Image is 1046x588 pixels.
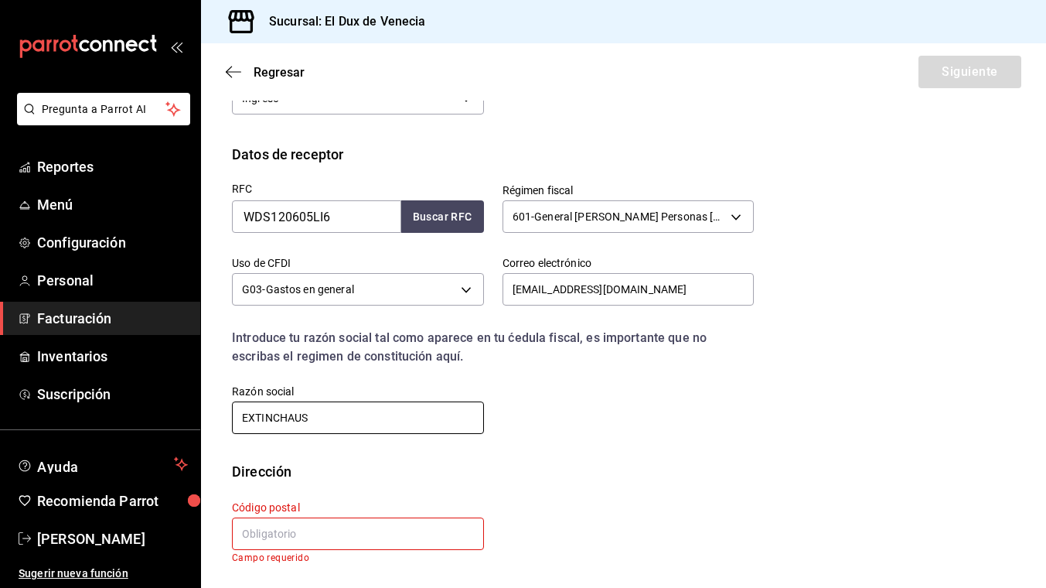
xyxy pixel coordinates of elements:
[232,552,484,563] p: Campo requerido
[503,258,755,268] label: Correo electrónico
[11,112,190,128] a: Pregunta a Parrot AI
[232,329,754,366] div: Introduce tu razón social tal como aparece en tu ćedula fiscal, es importante que no escribas el ...
[503,185,755,196] label: Régimen fiscal
[257,12,426,31] h3: Sucursal: El Dux de Venecia
[254,65,305,80] span: Regresar
[401,200,484,233] button: Buscar RFC
[170,40,182,53] button: open_drawer_menu
[232,258,484,268] label: Uso de CFDI
[37,528,188,549] span: [PERSON_NAME]
[226,65,305,80] button: Regresar
[232,183,484,194] label: RFC
[37,156,188,177] span: Reportes
[232,386,484,397] label: Razón social
[42,101,166,118] span: Pregunta a Parrot AI
[37,384,188,405] span: Suscripción
[19,566,188,582] span: Sugerir nueva función
[37,491,188,511] span: Recomienda Parrot
[232,502,484,513] label: Código postal
[232,461,291,482] div: Dirección
[232,144,343,165] div: Datos de receptor
[37,232,188,253] span: Configuración
[17,93,190,125] button: Pregunta a Parrot AI
[37,308,188,329] span: Facturación
[232,518,484,550] input: Obligatorio
[37,270,188,291] span: Personal
[37,194,188,215] span: Menú
[242,282,354,297] span: G03 - Gastos en general
[37,346,188,367] span: Inventarios
[513,209,726,224] span: 601 - General [PERSON_NAME] Personas [PERSON_NAME]
[37,455,168,473] span: Ayuda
